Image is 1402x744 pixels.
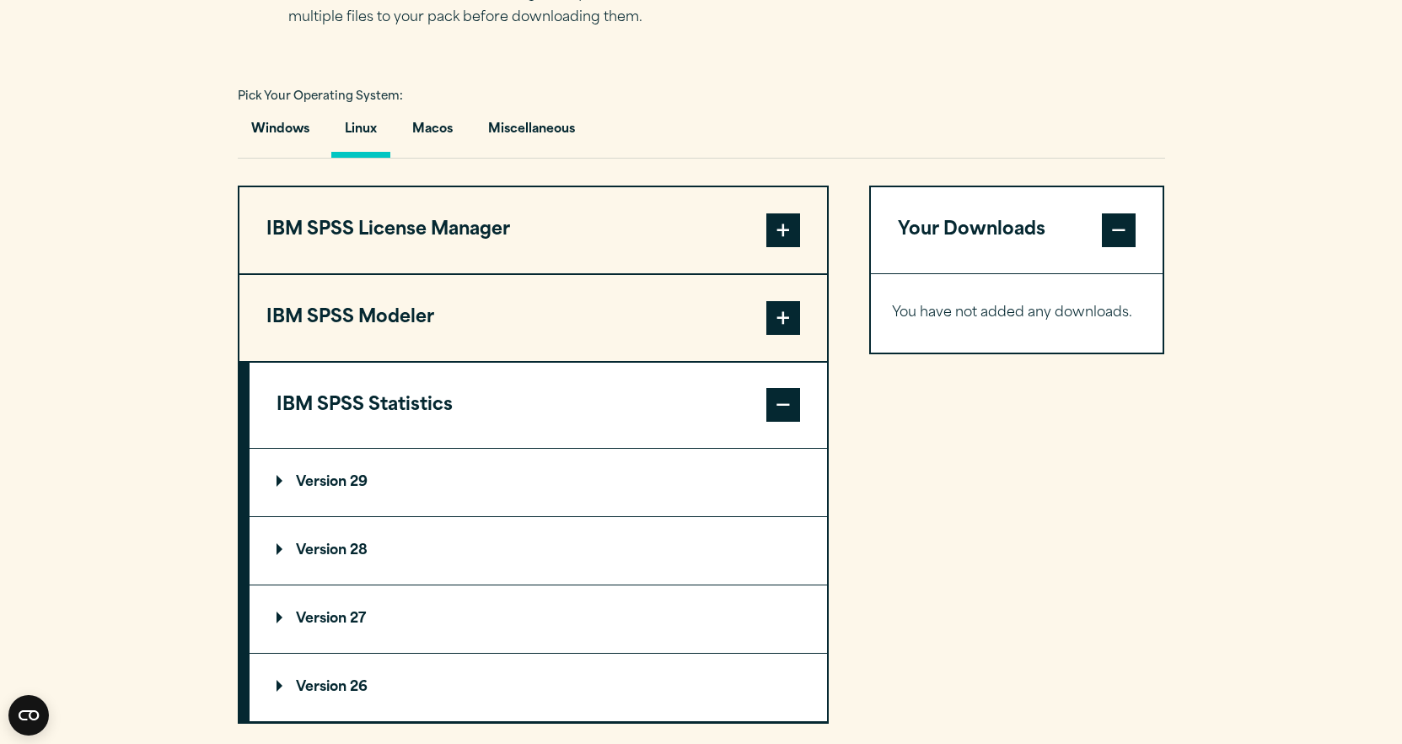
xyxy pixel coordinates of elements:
button: Your Downloads [871,187,1163,273]
button: Macos [399,110,466,158]
button: Open CMP widget [8,695,49,736]
p: Version 26 [277,681,368,694]
p: Version 28 [277,544,368,558]
button: Linux [331,110,390,158]
div: Your Downloads [871,273,1163,353]
p: Version 27 [277,612,366,626]
p: Version 29 [277,476,368,489]
span: Pick Your Operating System: [238,91,403,102]
summary: Version 28 [250,517,827,585]
summary: Version 27 [250,585,827,653]
button: IBM SPSS Statistics [250,363,827,449]
button: IBM SPSS Modeler [239,275,827,361]
div: IBM SPSS Statistics [250,448,827,722]
button: Miscellaneous [475,110,588,158]
summary: Version 29 [250,449,827,516]
button: Windows [238,110,323,158]
button: IBM SPSS License Manager [239,187,827,273]
p: You have not added any downloads. [892,301,1142,326]
summary: Version 26 [250,654,827,721]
